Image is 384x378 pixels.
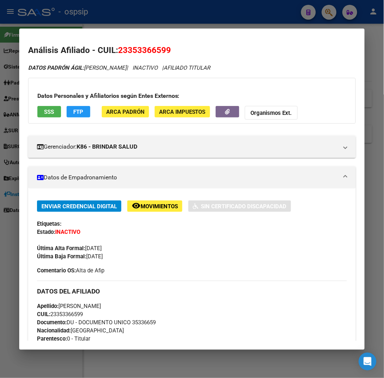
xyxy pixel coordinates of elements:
[37,311,83,318] span: 23353366599
[37,303,58,310] strong: Apellido:
[201,203,287,210] span: Sin Certificado Discapacidad
[77,142,137,151] strong: K86 - BRINDAR SALUD
[37,288,347,296] h3: DATOS DEL AFILIADO
[73,109,83,115] span: FTP
[245,106,298,120] button: Organismos Ext.
[28,64,127,71] span: [PERSON_NAME]
[37,336,90,342] span: 0 - Titular
[132,201,141,210] mat-icon: remove_red_eye
[359,353,377,371] div: Open Intercom Messenger
[37,336,67,342] strong: Parentesco:
[102,106,149,117] button: ARCA Padrón
[37,200,121,212] button: Enviar Credencial Digital
[37,267,104,275] span: Alta de Afip
[37,92,347,100] h3: Datos Personales y Afiliatorios según Entes Externos:
[55,229,80,236] strong: INACTIVO
[37,253,86,260] strong: Última Baja Formal:
[37,319,156,326] span: DU - DOCUMENTO UNICO 35336659
[37,221,61,228] strong: Etiquetas:
[37,229,55,236] strong: Estado:
[118,45,171,55] span: 23353366599
[127,200,182,212] button: Movimientos
[44,109,54,115] span: SSS
[37,106,61,117] button: SSS
[41,203,117,210] span: Enviar Credencial Digital
[251,110,292,116] strong: Organismos Ext.
[159,109,206,115] span: ARCA Impuestos
[37,268,76,274] strong: Comentario OS:
[28,44,356,57] h2: Análisis Afiliado - CUIL:
[67,106,90,117] button: FTP
[37,328,71,334] strong: Nacionalidad:
[37,253,103,260] span: [DATE]
[37,319,67,326] strong: Documento:
[28,64,84,71] strong: DATOS PADRÓN ÁGIL:
[155,106,210,117] button: ARCA Impuestos
[106,109,145,115] span: ARCA Padrón
[37,328,124,334] span: [GEOGRAPHIC_DATA]
[188,200,291,212] button: Sin Certificado Discapacidad
[28,166,356,189] mat-expansion-panel-header: Datos de Empadronamiento
[28,136,356,158] mat-expansion-panel-header: Gerenciador:K86 - BRINDAR SALUD
[164,64,210,71] span: AFILIADO TITULAR
[28,64,210,71] i: | INACTIVO |
[37,245,102,252] span: [DATE]
[37,311,50,318] strong: CUIL:
[37,245,85,252] strong: Última Alta Formal:
[141,203,178,210] span: Movimientos
[37,173,338,182] mat-panel-title: Datos de Empadronamiento
[37,142,338,151] mat-panel-title: Gerenciador:
[37,303,101,310] span: [PERSON_NAME]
